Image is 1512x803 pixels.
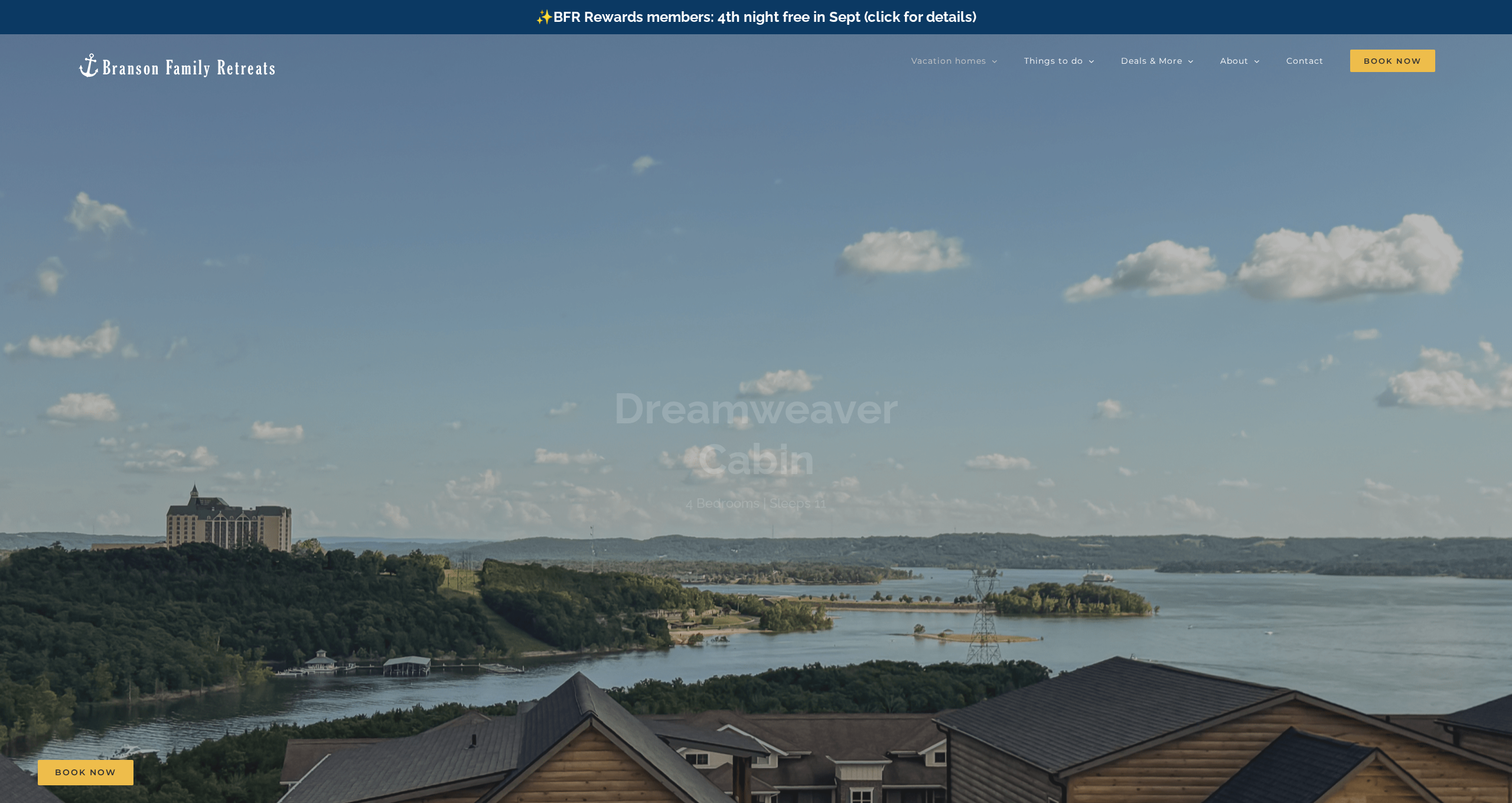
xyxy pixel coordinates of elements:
[1121,49,1194,73] a: Deals & More
[1024,49,1094,73] a: Things to do
[536,8,976,25] a: ✨BFR Rewards members: 4th night free in Sept (click for details)
[911,49,1435,73] nav: Main Menu
[1350,50,1435,72] span: Book Now
[614,383,898,484] b: Dreamweaver Cabin
[1220,57,1249,65] span: About
[1286,49,1324,73] a: Contact
[55,768,116,778] span: Book Now
[911,49,998,73] a: Vacation homes
[1024,57,1083,65] span: Things to do
[1220,49,1260,73] a: About
[1121,57,1182,65] span: Deals & More
[1286,57,1324,65] span: Contact
[38,760,133,785] a: Book Now
[686,495,826,511] h4: 4 Bedrooms | Sleeps 11
[77,52,277,79] img: Branson Family Retreats Logo
[911,57,986,65] span: Vacation homes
